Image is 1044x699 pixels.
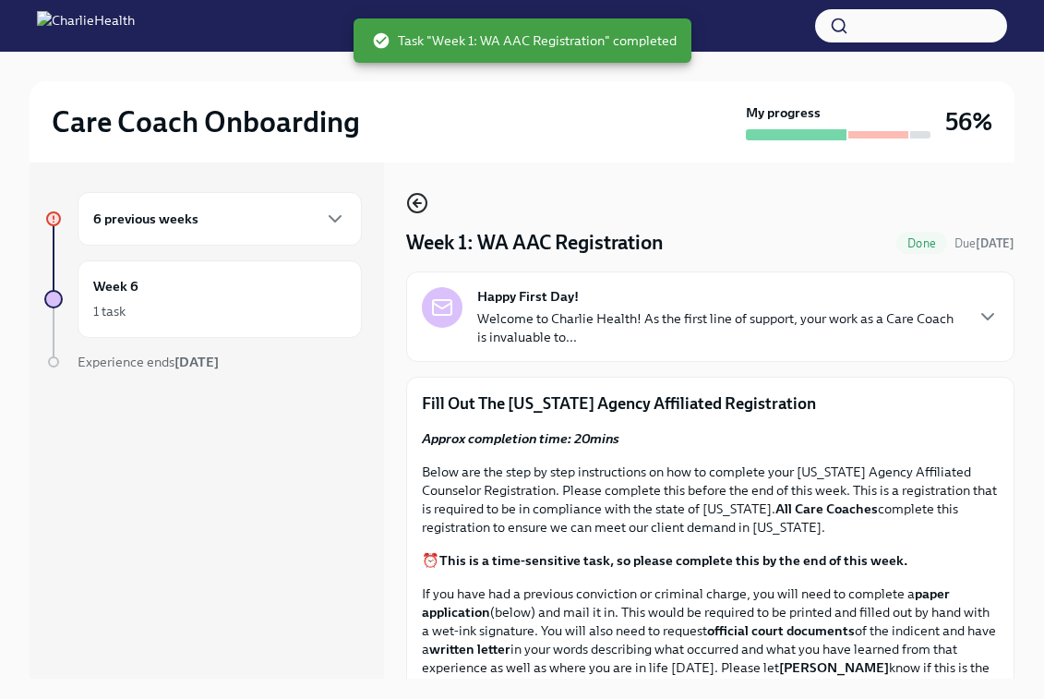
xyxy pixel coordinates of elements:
[896,236,947,250] span: Done
[422,463,999,536] p: Below are the step by step instructions on how to complete your [US_STATE] Agency Affiliated Coun...
[477,287,579,306] strong: Happy First Day!
[746,103,821,122] strong: My progress
[779,659,889,676] strong: [PERSON_NAME]
[954,235,1014,252] span: August 16th, 2025 10:00
[406,229,664,257] h4: Week 1: WA AAC Registration
[93,209,198,229] h6: 6 previous weeks
[52,103,360,140] h2: Care Coach Onboarding
[174,354,219,370] strong: [DATE]
[422,551,999,570] p: ⏰
[945,105,992,139] h3: 56%
[429,641,510,657] strong: written letter
[422,430,619,447] strong: Approx completion time: 20mins
[372,31,677,50] span: Task "Week 1: WA AAC Registration" completed
[93,276,138,296] h6: Week 6
[707,622,855,639] strong: official court documents
[78,192,362,246] div: 6 previous weeks
[477,309,962,346] p: Welcome to Charlie Health! As the first line of support, your work as a Care Coach is invaluable ...
[78,354,219,370] span: Experience ends
[422,392,999,415] p: Fill Out The [US_STATE] Agency Affiliated Registration
[37,11,135,41] img: CharlieHealth
[93,302,126,320] div: 1 task
[44,260,362,338] a: Week 61 task
[954,236,1014,250] span: Due
[439,552,907,569] strong: This is a time-sensitive task, so please complete this by the end of this week.
[976,236,1014,250] strong: [DATE]
[775,500,878,517] strong: All Care Coaches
